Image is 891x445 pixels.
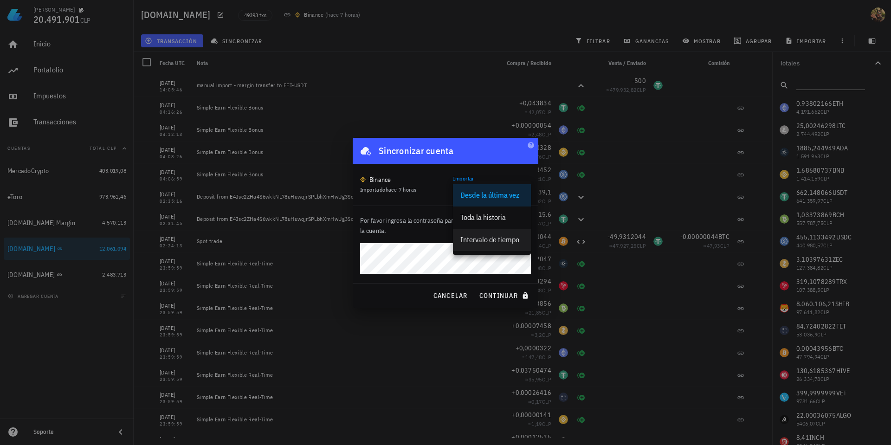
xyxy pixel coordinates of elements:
[379,143,454,158] div: Sincronizar cuenta
[479,291,531,300] span: continuar
[460,213,523,222] div: Toda la historia
[429,287,471,304] button: cancelar
[386,186,417,193] span: hace 7 horas
[453,181,531,196] div: ImportarDesde la última vez
[460,235,523,244] div: Intervalo de tiempo
[433,291,467,300] span: cancelar
[453,175,474,182] label: Importar
[460,191,523,200] div: Desde la última vez
[360,186,416,193] span: Importado
[369,175,391,184] div: Binance
[360,177,366,182] img: 270.png
[360,215,531,236] p: Por favor ingresa la contraseña para desbloquear y sincronizar la cuenta.
[475,287,535,304] button: continuar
